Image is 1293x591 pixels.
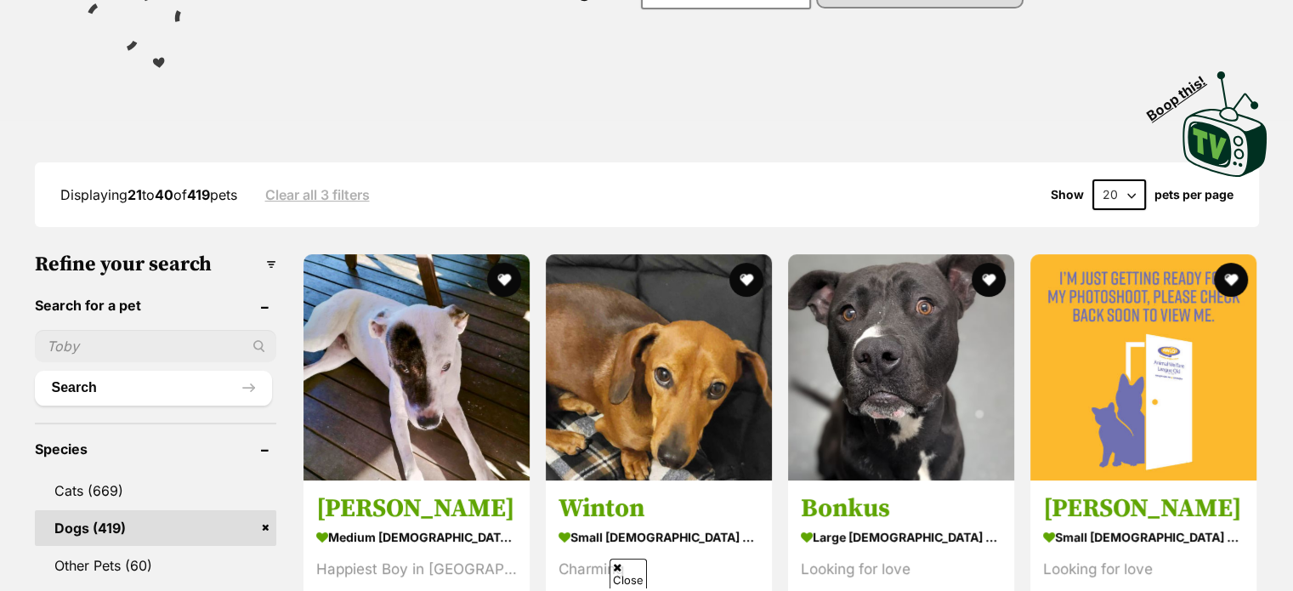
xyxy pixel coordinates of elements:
[1144,62,1222,123] span: Boop this!
[265,187,370,202] a: Clear all 3 filters
[972,263,1006,297] button: favourite
[610,559,647,588] span: Close
[1043,493,1244,526] h3: [PERSON_NAME]
[128,186,142,203] strong: 21
[1051,188,1084,202] span: Show
[35,441,277,457] header: Species
[1182,56,1267,180] a: Boop this!
[1030,254,1256,480] img: Abe - Pomeranian Dog
[35,253,277,276] h3: Refine your search
[1182,71,1267,177] img: PetRescue TV logo
[303,254,530,480] img: Moses - Bull Arab x Australian Cattle Dog
[801,526,1001,550] strong: large [DEMOGRAPHIC_DATA] Dog
[316,559,517,582] div: Happiest Boy in [GEOGRAPHIC_DATA]
[801,493,1001,526] h3: Bonkus
[35,298,277,313] header: Search for a pet
[35,473,277,509] a: Cats (669)
[729,263,763,297] button: favourite
[35,330,277,362] input: Toby
[788,254,1014,480] img: Bonkus - American Staffordshire Bull Terrier Dog
[60,186,237,203] span: Displaying to of pets
[35,371,273,405] button: Search
[1154,188,1233,202] label: pets per page
[155,186,173,203] strong: 40
[316,493,517,526] h3: [PERSON_NAME]
[1043,526,1244,550] strong: small [DEMOGRAPHIC_DATA] Dog
[801,559,1001,582] div: Looking for love
[35,510,277,546] a: Dogs (419)
[559,526,759,550] strong: small [DEMOGRAPHIC_DATA] Dog
[1043,559,1244,582] div: Looking for love
[559,559,759,582] div: Charming
[559,493,759,526] h3: Winton
[546,254,772,480] img: Winton - Dachshund (Miniature Smooth Haired) Dog
[35,548,277,583] a: Other Pets (60)
[316,526,517,550] strong: medium [DEMOGRAPHIC_DATA] Dog
[187,186,210,203] strong: 419
[487,263,521,297] button: favourite
[1215,263,1249,297] button: favourite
